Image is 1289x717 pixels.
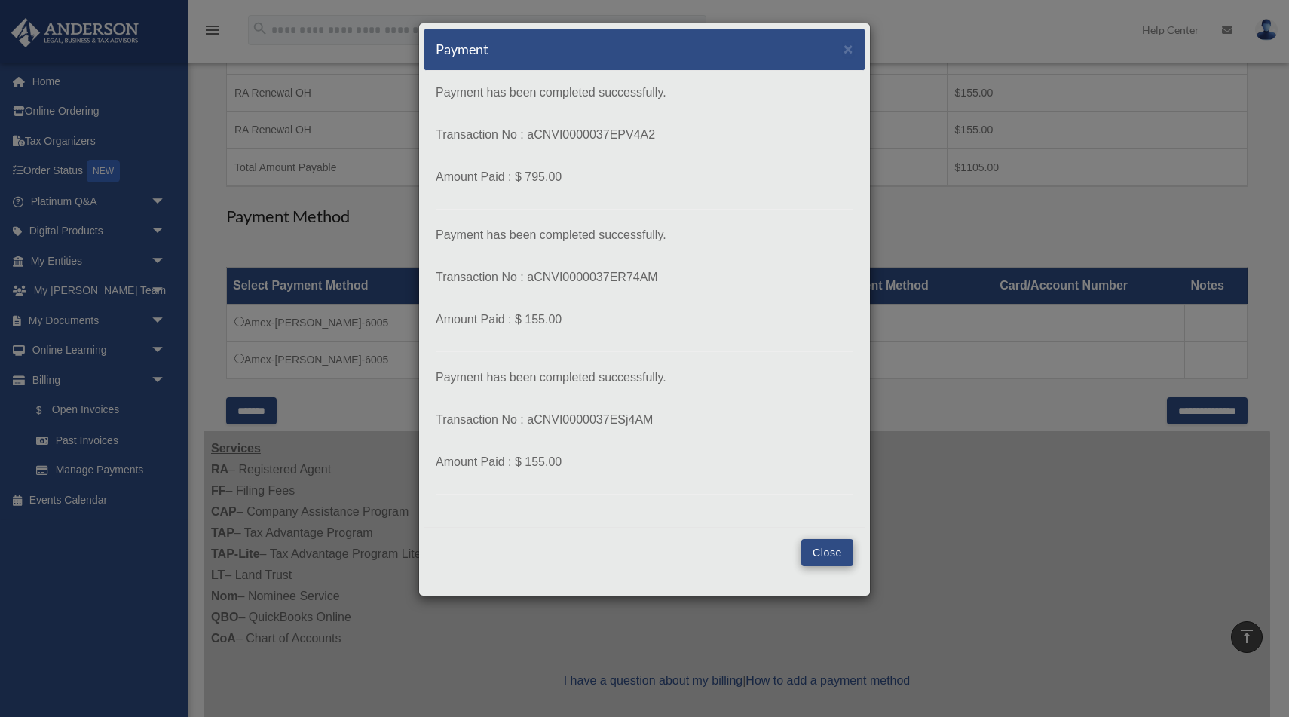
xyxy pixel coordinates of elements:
[436,225,853,246] p: Payment has been completed successfully.
[844,41,853,57] button: Close
[436,267,853,288] p: Transaction No : aCNVI0000037ER74AM
[436,409,853,431] p: Transaction No : aCNVI0000037ESj4AM
[436,82,853,103] p: Payment has been completed successfully.
[801,539,853,566] button: Close
[436,309,853,330] p: Amount Paid : $ 155.00
[436,452,853,473] p: Amount Paid : $ 155.00
[436,167,853,188] p: Amount Paid : $ 795.00
[436,367,853,388] p: Payment has been completed successfully.
[844,40,853,57] span: ×
[436,124,853,146] p: Transaction No : aCNVI0000037EPV4A2
[436,40,488,59] h5: Payment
